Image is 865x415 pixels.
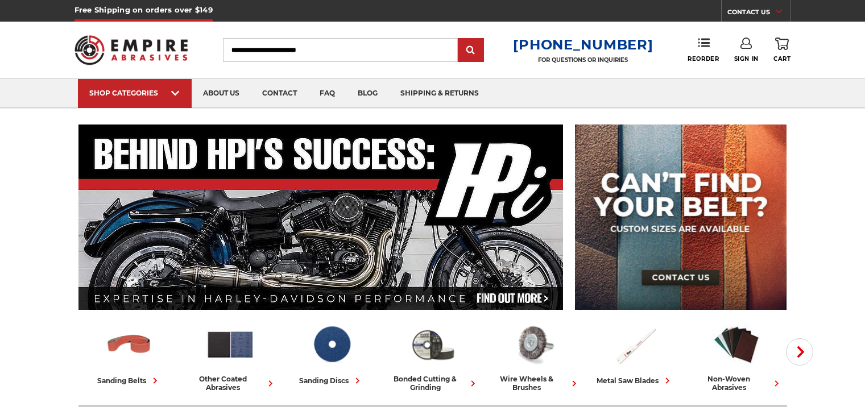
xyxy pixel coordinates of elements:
[575,125,787,310] img: promo banner for custom belts.
[734,55,759,63] span: Sign In
[610,320,660,369] img: Metal Saw Blades
[688,38,719,62] a: Reorder
[97,375,161,387] div: sanding belts
[78,125,564,310] img: Banner for an interview featuring Horsepower Inc who makes Harley performance upgrades featured o...
[488,375,580,392] div: wire wheels & brushes
[509,320,559,369] img: Wire Wheels & Brushes
[184,375,276,392] div: other coated abrasives
[690,375,783,392] div: non-woven abrasives
[387,320,479,392] a: bonded cutting & grinding
[205,320,255,369] img: Other Coated Abrasives
[192,79,251,108] a: about us
[346,79,389,108] a: blog
[89,89,180,97] div: SHOP CATEGORIES
[773,38,790,63] a: Cart
[690,320,783,392] a: non-woven abrasives
[513,36,653,53] a: [PHONE_NUMBER]
[299,375,363,387] div: sanding discs
[773,55,790,63] span: Cart
[589,320,681,387] a: metal saw blades
[688,55,719,63] span: Reorder
[597,375,673,387] div: metal saw blades
[307,320,357,369] img: Sanding Discs
[786,338,813,366] button: Next
[727,6,790,22] a: CONTACT US
[308,79,346,108] a: faq
[711,320,761,369] img: Non-woven Abrasives
[75,28,188,72] img: Empire Abrasives
[83,320,175,387] a: sanding belts
[408,320,458,369] img: Bonded Cutting & Grinding
[251,79,308,108] a: contact
[389,79,490,108] a: shipping & returns
[387,375,479,392] div: bonded cutting & grinding
[460,39,482,62] input: Submit
[104,320,154,369] img: Sanding Belts
[184,320,276,392] a: other coated abrasives
[513,56,653,64] p: FOR QUESTIONS OR INQUIRIES
[285,320,378,387] a: sanding discs
[488,320,580,392] a: wire wheels & brushes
